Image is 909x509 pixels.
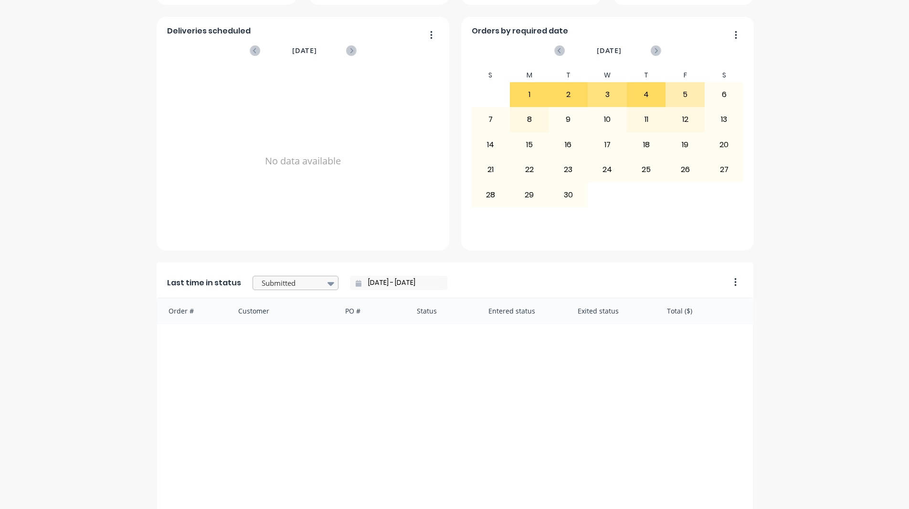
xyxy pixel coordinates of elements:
div: 1 [510,83,549,107]
div: 11 [627,108,666,131]
div: 13 [705,108,743,131]
div: 30 [550,183,588,206]
div: 17 [588,133,626,157]
div: T [549,68,588,82]
div: S [705,68,744,82]
div: 4 [627,83,666,107]
div: S [471,68,510,82]
div: 18 [627,133,666,157]
div: W [588,68,627,82]
div: M [510,68,549,82]
div: Exited status [568,298,657,324]
div: 6 [705,83,743,107]
div: Total ($) [657,298,753,324]
div: 26 [666,158,704,182]
div: 20 [705,133,743,157]
div: 27 [705,158,743,182]
div: 5 [666,83,704,107]
div: 12 [666,108,704,131]
div: 16 [550,133,588,157]
div: 10 [588,108,626,131]
div: 24 [588,158,626,182]
div: 29 [510,183,549,206]
div: 22 [510,158,549,182]
div: Entered status [479,298,568,324]
div: T [627,68,666,82]
div: 7 [472,108,510,131]
div: 14 [472,133,510,157]
div: 19 [666,133,704,157]
div: PO # [336,298,407,324]
span: [DATE] [292,45,317,56]
div: 9 [550,108,588,131]
div: F [666,68,705,82]
span: [DATE] [597,45,622,56]
div: 8 [510,108,549,131]
span: Deliveries scheduled [167,25,251,37]
div: 23 [550,158,588,182]
div: Status [407,298,479,324]
div: 25 [627,158,666,182]
div: 28 [472,183,510,206]
div: Customer [229,298,336,324]
div: Order # [157,298,229,324]
div: 3 [588,83,626,107]
input: Filter by date [361,276,444,290]
div: 21 [472,158,510,182]
span: Last time in status [167,277,241,289]
div: 2 [550,83,588,107]
div: No data available [167,68,439,254]
div: 15 [510,133,549,157]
